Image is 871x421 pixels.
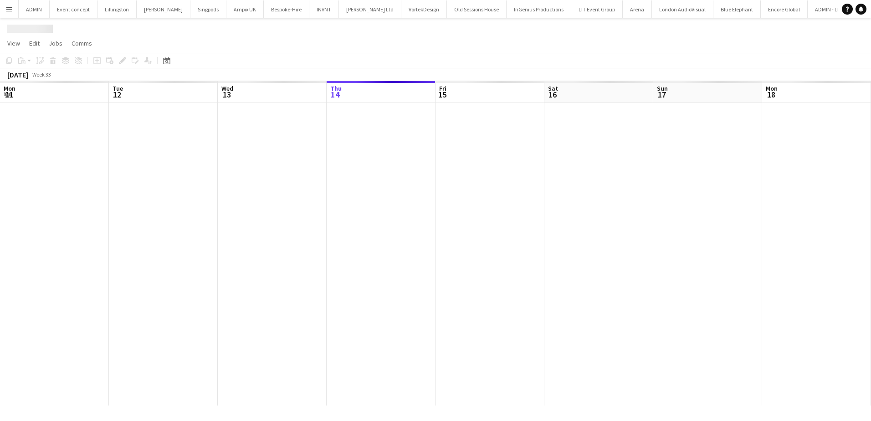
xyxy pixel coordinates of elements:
[761,0,808,18] button: Encore Global
[111,89,123,100] span: 12
[68,37,96,49] a: Comms
[766,84,778,92] span: Mon
[329,89,342,100] span: 14
[438,89,446,100] span: 15
[764,89,778,100] span: 18
[447,0,507,18] button: Old Sessions House
[7,39,20,47] span: View
[623,0,652,18] button: Arena
[571,0,623,18] button: LIT Event Group
[72,39,92,47] span: Comms
[4,37,24,49] a: View
[221,84,233,92] span: Wed
[4,84,15,92] span: Mon
[401,0,447,18] button: VortekDesign
[137,0,190,18] button: [PERSON_NAME]
[29,39,40,47] span: Edit
[49,39,62,47] span: Jobs
[113,84,123,92] span: Tue
[330,84,342,92] span: Thu
[713,0,761,18] button: Blue Elephant
[548,84,558,92] span: Sat
[220,89,233,100] span: 13
[97,0,137,18] button: Lillingston
[30,71,53,78] span: Week 33
[190,0,226,18] button: Singpods
[50,0,97,18] button: Event concept
[7,70,28,79] div: [DATE]
[309,0,339,18] button: INVNT
[547,89,558,100] span: 16
[226,0,264,18] button: Ampix UK
[19,0,50,18] button: ADMIN
[339,0,401,18] button: [PERSON_NAME] Ltd
[45,37,66,49] a: Jobs
[2,89,15,100] span: 11
[808,0,856,18] button: ADMIN - LEAVE
[507,0,571,18] button: InGenius Productions
[26,37,43,49] a: Edit
[652,0,713,18] button: London AudioVisual
[439,84,446,92] span: Fri
[656,89,668,100] span: 17
[657,84,668,92] span: Sun
[264,0,309,18] button: Bespoke-Hire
